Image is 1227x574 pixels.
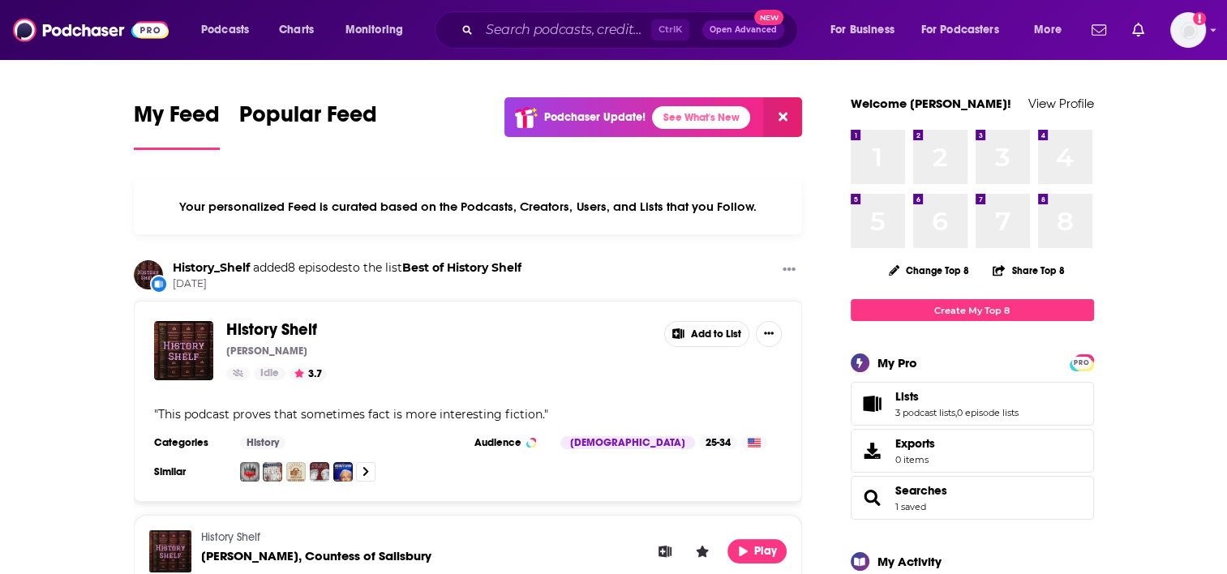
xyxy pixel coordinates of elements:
[1193,12,1206,25] svg: Add a profile image
[149,530,191,572] img: Margaret Pole, Countess of Salisbury
[702,20,784,40] button: Open AdvancedNew
[1072,356,1092,368] a: PRO
[173,260,521,276] h3: to the list
[474,436,547,449] h3: Audience
[226,321,317,339] a: History Shelf
[279,19,314,41] span: Charts
[173,260,250,275] a: History_Shelf
[1028,96,1094,111] a: View Profile
[263,462,282,482] img: Vulgar History: Revolution
[13,15,169,45] img: Podchaser - Follow, Share and Rate Podcasts
[895,436,935,451] span: Exports
[1170,12,1206,48] span: Logged in as PUPPublicity
[154,321,213,380] img: History Shelf
[851,429,1094,473] a: Exports
[756,321,782,347] button: Show More Button
[877,355,917,371] div: My Pro
[830,19,895,41] span: For Business
[1085,16,1113,44] a: Show notifications dropdown
[240,462,260,482] img: Noble Blood
[955,407,957,418] span: ,
[1023,17,1082,43] button: open menu
[290,367,327,380] button: 3.7
[1170,12,1206,48] img: User Profile
[895,389,919,404] span: Lists
[154,407,548,422] span: " "
[260,366,279,382] span: Idle
[856,486,889,509] a: Searches
[879,260,980,281] button: Change Top 8
[754,544,779,558] span: Play
[727,539,787,563] button: Play
[851,96,1011,111] a: Welcome [PERSON_NAME]!
[895,483,947,498] a: Searches
[1126,16,1151,44] a: Show notifications dropdown
[254,367,285,380] a: Idle
[154,436,227,449] h3: Categories
[710,26,777,34] span: Open Advanced
[201,530,260,544] a: History Shelf
[173,277,521,291] span: [DATE]
[158,407,544,422] span: This podcast proves that sometimes fact is more interesting fiction.
[754,10,783,25] span: New
[286,462,306,482] img: American History Remix
[1170,12,1206,48] button: Show profile menu
[345,19,403,41] span: Monitoring
[653,539,677,563] button: Add to List
[895,407,955,418] a: 3 podcast lists
[240,436,285,449] a: History
[450,11,813,49] div: Search podcasts, credits, & more...
[856,439,889,462] span: Exports
[911,17,1023,43] button: open menu
[819,17,915,43] button: open menu
[992,255,1065,286] button: Share Top 8
[239,101,377,150] a: Popular Feed
[134,101,220,138] span: My Feed
[895,389,1019,404] a: Lists
[154,465,227,478] h3: Similar
[652,106,750,129] a: See What's New
[333,462,353,482] img: The Weekly Show with Jon Stewart
[190,17,270,43] button: open menu
[895,501,926,512] a: 1 saved
[402,260,521,275] a: Best of History Shelf
[134,179,803,234] div: Your personalized Feed is curated based on the Podcasts, Creators, Users, and Lists that you Follow.
[664,321,750,347] button: Add to List
[851,299,1094,321] a: Create My Top 8
[560,436,695,449] div: [DEMOGRAPHIC_DATA]
[776,260,802,281] button: Show More Button
[268,17,324,43] a: Charts
[895,454,935,465] span: 0 items
[851,382,1094,426] span: Lists
[851,476,1094,520] span: Searches
[201,19,249,41] span: Podcasts
[310,462,329,482] img: The Rest Is History
[651,19,689,41] span: Ctrl K
[334,17,424,43] button: open menu
[699,436,737,449] div: 25-34
[226,319,317,340] span: History Shelf
[134,101,220,150] a: My Feed
[226,345,307,358] p: [PERSON_NAME]
[856,392,889,415] a: Lists
[253,260,348,275] span: added 8 episodes
[150,275,168,293] div: New List
[201,548,431,563] span: [PERSON_NAME], Countess of Salisbury
[877,554,942,569] div: My Activity
[134,260,163,289] img: History_Shelf
[239,101,377,138] span: Popular Feed
[921,19,999,41] span: For Podcasters
[690,539,714,563] button: Leave a Rating
[957,407,1019,418] a: 0 episode lists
